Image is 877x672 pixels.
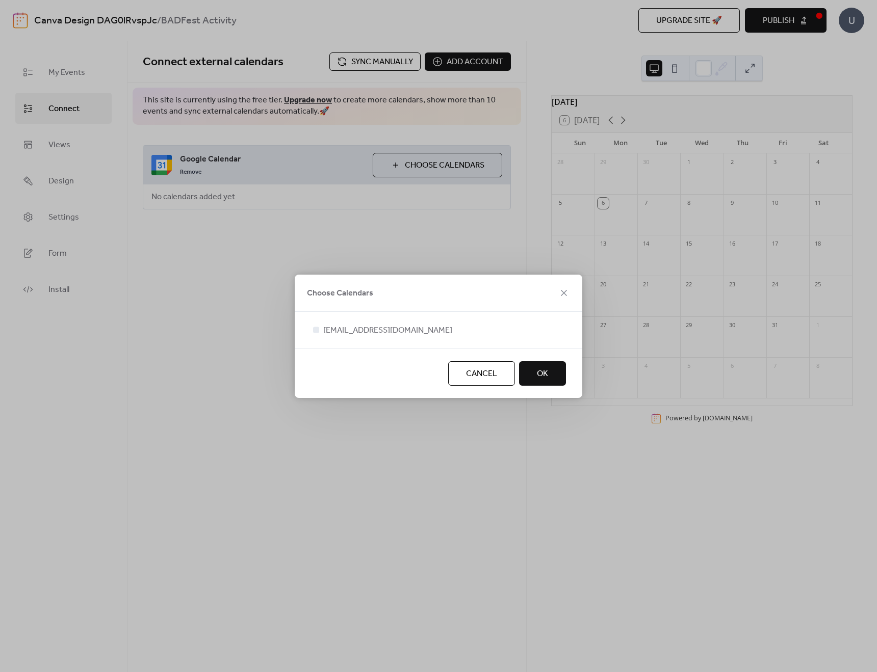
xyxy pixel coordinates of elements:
[323,325,452,337] span: [EMAIL_ADDRESS][DOMAIN_NAME]
[519,361,566,386] button: OK
[307,287,373,300] span: Choose Calendars
[448,361,515,386] button: Cancel
[537,368,548,380] span: OK
[466,368,497,380] span: Cancel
